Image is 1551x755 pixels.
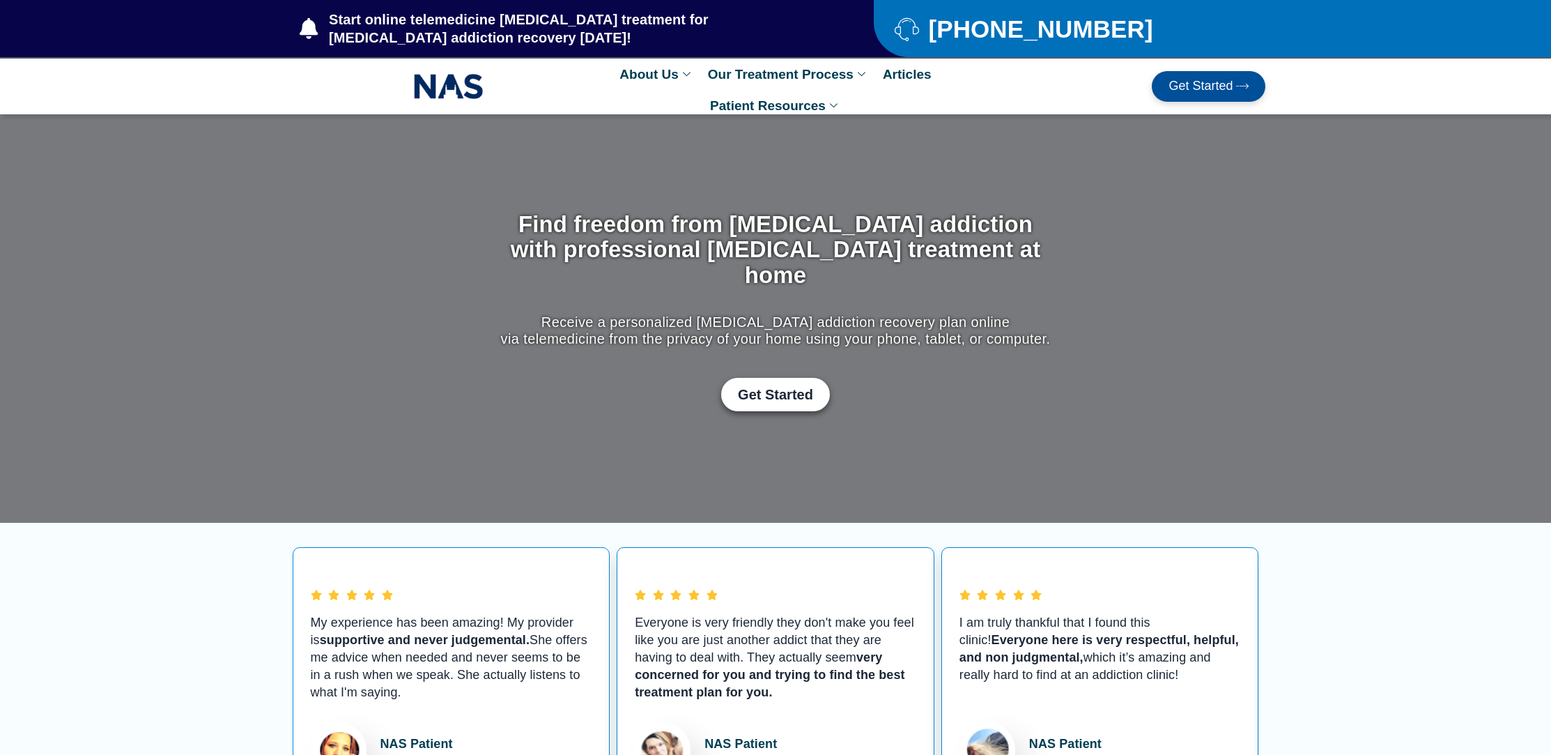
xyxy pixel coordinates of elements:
[414,70,484,102] img: NAS_email_signature-removebg-preview.png
[703,90,848,121] a: Patient Resources
[635,614,916,701] p: Everyone is very friendly they don't make you feel like you are just another addict that they are...
[380,738,453,750] strong: NAS Patient
[876,59,939,90] a: Articles
[1029,738,1102,750] strong: NAS Patient
[959,614,1241,701] p: I am truly thankful that I found this clinic! which it’s amazing and really hard to find at an ad...
[300,10,818,47] a: Start online telemedicine [MEDICAL_DATA] treatment for [MEDICAL_DATA] addiction recovery [DATE]!
[1152,71,1265,102] a: Get Started
[325,10,818,47] span: Start online telemedicine [MEDICAL_DATA] treatment for [MEDICAL_DATA] addiction recovery [DATE]!
[497,378,1054,411] div: Get Started with Suboxone Treatment by filling-out this new patient packet form
[704,738,777,750] strong: NAS Patient
[612,59,700,90] a: About Us
[320,633,530,647] b: supportive and never judgemental.
[895,17,1231,41] a: [PHONE_NUMBER]
[738,386,813,403] span: Get Started
[925,20,1152,38] span: [PHONE_NUMBER]
[497,314,1054,347] p: Receive a personalized [MEDICAL_DATA] addiction recovery plan online via telemedicine from the pr...
[721,378,830,411] a: Get Started
[1168,79,1233,93] span: Get Started
[959,633,1239,664] b: Everyone here is very respectful, helpful, and non judgmental,
[701,59,876,90] a: Our Treatment Process
[635,650,905,699] b: very concerned for you and trying to find the best treatment plan for you.
[497,212,1054,288] h1: Find freedom from [MEDICAL_DATA] addiction with professional [MEDICAL_DATA] treatment at home
[311,614,592,701] p: My experience has been amazing! My provider is She offers me advice when needed and never seems t...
